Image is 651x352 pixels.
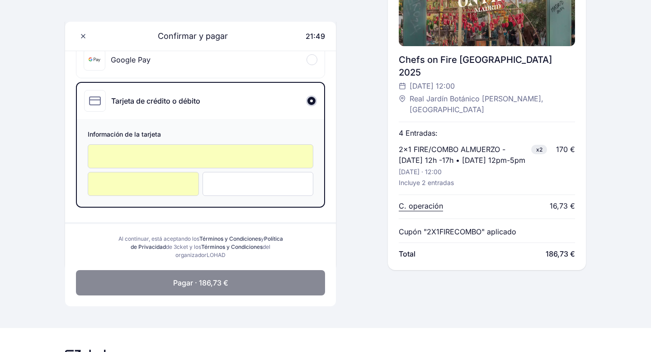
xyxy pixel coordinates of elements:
[422,179,426,186] span: 2
[410,81,455,91] span: [DATE] 12:00
[88,130,313,141] span: Información de la tarjeta
[111,95,200,106] div: Tarjeta de crédito o débito
[111,54,151,65] div: Google Pay
[199,235,261,242] a: Términos y Condiciones
[399,178,454,187] p: Incluye
[399,248,415,259] span: Total
[399,53,575,79] div: Chefs on Fire [GEOGRAPHIC_DATA] 2025
[306,32,325,41] span: 21:49
[399,167,442,176] p: [DATE] · 12:00
[201,243,263,250] a: Términos y Condiciones
[550,200,575,211] div: 16,73 €
[207,252,226,258] span: LOHAD
[556,144,575,155] div: 170 €
[147,30,228,43] span: Confirmar y pagar
[97,180,189,188] iframe: Campo de entrada seguro de la fecha de caducidad
[410,93,566,115] span: Real Jardín Botánico [PERSON_NAME], [GEOGRAPHIC_DATA]
[531,145,547,155] span: x2
[116,235,285,259] div: Al continuar, está aceptando los y de 3cket y los del organizador
[399,200,443,211] p: C. operación
[212,180,304,188] iframe: Campo de entrada seguro para el CVC
[546,248,575,259] span: 186,73 €
[399,144,528,166] p: 2x1 FIRE/COMBO ALMUERZO - [DATE] 12h -17h • [DATE] 12pm-5pm
[97,152,304,161] iframe: Campo de entrada seguro del número de tarjeta
[399,128,438,138] p: 4 Entradas:
[76,270,325,295] button: Pagar · 186,73 €
[173,277,228,288] span: Pagar · 186,73 €
[428,179,454,186] span: Entradas
[399,226,516,237] p: Cupón "2X1FIRECOMBO" aplicado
